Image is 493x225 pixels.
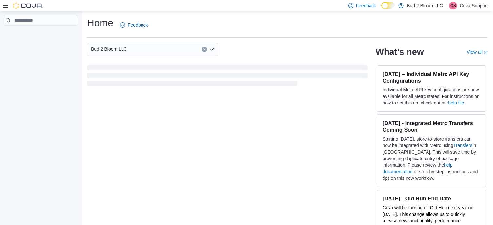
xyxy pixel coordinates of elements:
span: Feedback [356,2,376,9]
img: Cova [13,2,43,9]
p: | [446,2,447,9]
nav: Complex example [4,27,77,43]
p: Bud 2 Bloom LLC [407,2,443,9]
p: Starting [DATE], store-to-store transfers can now be integrated with Metrc using in [GEOGRAPHIC_D... [382,136,481,181]
button: Clear input [202,47,207,52]
a: Transfers [453,143,473,148]
a: help file [448,100,464,105]
h3: [DATE] – Individual Metrc API Key Configurations [382,71,481,84]
button: Open list of options [209,47,214,52]
p: Cova Support [460,2,488,9]
span: CS [450,2,456,9]
span: Feedback [128,22,148,28]
h3: [DATE] - Old Hub End Date [382,195,481,202]
div: Cova Support [449,2,457,9]
span: Bud 2 Bloom LLC [91,45,127,53]
h2: What's new [375,47,424,57]
input: Dark Mode [381,2,395,9]
span: Loading [87,66,368,87]
a: View allExternal link [467,49,488,55]
svg: External link [484,51,488,55]
p: Individual Metrc API key configurations are now available for all Metrc states. For instructions ... [382,86,481,106]
h1: Home [87,16,113,29]
h3: [DATE] - Integrated Metrc Transfers Coming Soon [382,120,481,133]
a: Feedback [117,18,150,31]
